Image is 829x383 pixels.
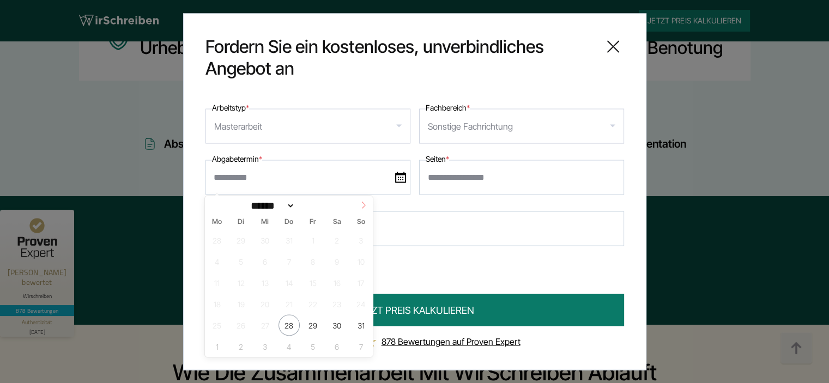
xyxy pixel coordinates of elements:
[231,293,252,314] span: August 19, 2025
[207,336,228,357] span: September 1, 2025
[205,35,594,79] span: Fordern Sie ein kostenloses, unverbindliches Angebot an
[231,229,252,251] span: Juli 29, 2025
[395,172,406,183] img: date
[355,302,474,317] span: JETZT PREIS KALKULIEREN
[231,272,252,293] span: August 12, 2025
[255,272,276,293] span: August 13, 2025
[326,336,348,357] span: September 6, 2025
[326,293,348,314] span: August 23, 2025
[350,272,371,293] span: August 17, 2025
[231,314,252,336] span: August 26, 2025
[279,336,300,357] span: September 4, 2025
[229,218,253,226] span: Di
[302,293,324,314] span: August 22, 2025
[350,314,371,336] span: August 31, 2025
[350,293,371,314] span: August 24, 2025
[207,251,228,272] span: August 4, 2025
[325,218,349,226] span: Sa
[326,272,348,293] span: August 16, 2025
[426,101,470,114] label: Fachbereich
[302,229,324,251] span: August 1, 2025
[428,117,513,135] div: Sonstige Fachrichtung
[255,314,276,336] span: August 27, 2025
[255,229,276,251] span: Juli 30, 2025
[302,272,324,293] span: August 15, 2025
[255,251,276,272] span: August 6, 2025
[350,251,371,272] span: August 10, 2025
[207,229,228,251] span: Juli 28, 2025
[231,251,252,272] span: August 5, 2025
[302,314,324,336] span: August 29, 2025
[426,152,449,165] label: Seiten
[212,101,249,114] label: Arbeitstyp
[279,314,300,336] span: August 28, 2025
[295,200,331,211] input: Year
[231,336,252,357] span: September 2, 2025
[302,336,324,357] span: September 5, 2025
[207,272,228,293] span: August 11, 2025
[326,251,348,272] span: August 9, 2025
[205,218,229,226] span: Mo
[253,218,277,226] span: Mi
[247,200,295,211] select: Month
[350,229,371,251] span: August 3, 2025
[326,314,348,336] span: August 30, 2025
[382,336,521,346] a: 878 Bewertungen auf Proven Expert
[350,336,371,357] span: September 7, 2025
[207,314,228,336] span: August 25, 2025
[326,229,348,251] span: August 2, 2025
[349,218,373,226] span: So
[255,293,276,314] span: August 20, 2025
[302,251,324,272] span: August 8, 2025
[279,293,300,314] span: August 21, 2025
[301,218,325,226] span: Fr
[207,293,228,314] span: August 18, 2025
[279,229,300,251] span: Juli 31, 2025
[205,160,410,194] input: date
[279,251,300,272] span: August 7, 2025
[205,294,624,326] button: JETZT PREIS KALKULIEREN
[277,218,301,226] span: Do
[212,152,262,165] label: Abgabetermin
[279,272,300,293] span: August 14, 2025
[214,117,262,135] div: Masterarbeit
[255,336,276,357] span: September 3, 2025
